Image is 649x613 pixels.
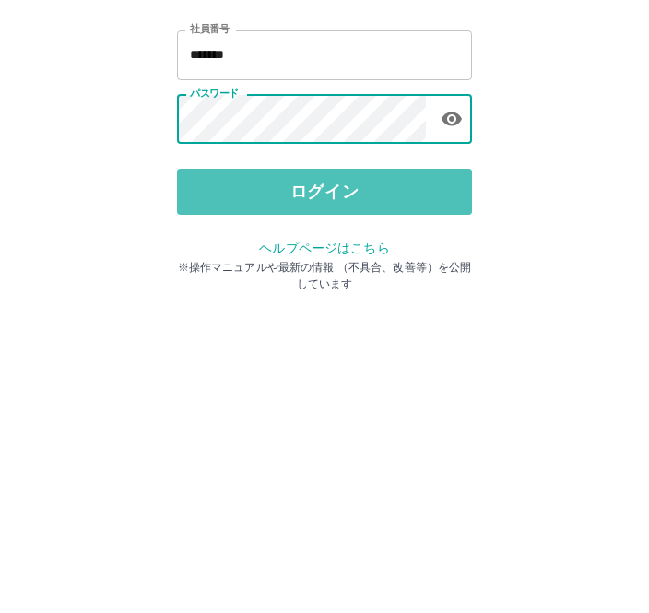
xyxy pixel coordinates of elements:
h2: ログイン [265,116,385,151]
label: パスワード [190,237,239,251]
a: ヘルプページはこちら [259,391,389,406]
label: 社員番号 [190,172,229,186]
p: ※操作マニュアルや最新の情報 （不具合、改善等）を公開しています [177,409,472,442]
button: ログイン [177,319,472,365]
